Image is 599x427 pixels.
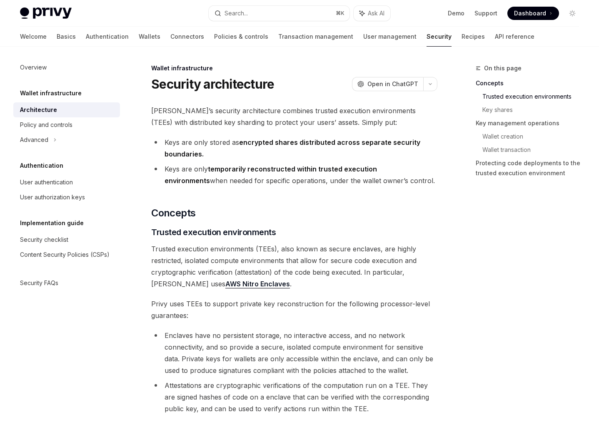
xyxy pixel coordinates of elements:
a: Authentication [86,27,129,47]
a: Trusted execution environments [482,90,586,103]
a: Architecture [13,102,120,117]
span: Privy uses TEEs to support private key reconstruction for the following processor-level guarantees: [151,298,437,321]
a: User authentication [13,175,120,190]
a: Key shares [482,103,586,117]
img: light logo [20,7,72,19]
a: Security [427,27,452,47]
button: Open in ChatGPT [352,77,423,91]
a: Protecting code deployments to the trusted execution environment [476,156,586,180]
h1: Security architecture [151,77,274,92]
div: User authorization keys [20,192,85,202]
button: Toggle dark mode [566,7,579,20]
span: Trusted execution environments (TEEs), also known as secure enclaves, are highly restricted, isol... [151,243,437,290]
div: Overview [20,62,47,72]
div: Policy and controls [20,120,72,130]
div: Search... [225,8,248,18]
a: Wallet creation [482,130,586,143]
a: Wallets [139,27,160,47]
li: Attestations are cryptographic verifications of the computation run on a TEE. They are signed has... [151,380,437,415]
div: Advanced [20,135,48,145]
a: Key management operations [476,117,586,130]
button: Search...⌘K [209,6,350,21]
a: Policies & controls [214,27,268,47]
span: Dashboard [514,9,546,17]
li: Enclaves have no persistent storage, no interactive access, and no network connectivity, and so p... [151,330,437,376]
a: Connectors [170,27,204,47]
div: Security FAQs [20,278,58,288]
span: On this page [484,63,522,73]
h5: Wallet infrastructure [20,88,82,98]
span: [PERSON_NAME]’s security architecture combines trusted execution environments (TEEs) with distrib... [151,105,437,128]
a: User authorization keys [13,190,120,205]
a: AWS Nitro Enclaves [225,280,290,288]
a: Dashboard [507,7,559,20]
button: Ask AI [354,6,390,21]
div: Security checklist [20,235,68,245]
a: Basics [57,27,76,47]
div: User authentication [20,177,73,187]
strong: temporarily reconstructed within trusted execution environments [165,165,377,185]
span: ⌘ K [336,10,344,17]
a: Security checklist [13,232,120,247]
strong: encrypted shares distributed across separate security boundaries. [165,138,420,158]
li: Keys are only stored as [151,137,437,160]
h5: Authentication [20,161,63,171]
li: Keys are only when needed for specific operations, under the wallet owner’s control. [151,163,437,186]
div: Wallet infrastructure [151,64,437,72]
span: Ask AI [368,9,384,17]
a: User management [363,27,417,47]
a: Concepts [476,77,586,90]
div: Content Security Policies (CSPs) [20,250,110,260]
a: Support [474,9,497,17]
a: Wallet transaction [482,143,586,156]
span: Open in ChatGPT [367,80,418,88]
span: Concepts [151,206,195,220]
a: Welcome [20,27,47,47]
a: Overview [13,60,120,75]
a: Content Security Policies (CSPs) [13,247,120,262]
a: Transaction management [278,27,353,47]
a: Security FAQs [13,276,120,290]
a: API reference [495,27,534,47]
h5: Implementation guide [20,218,84,228]
a: Demo [448,9,464,17]
a: Policy and controls [13,117,120,132]
div: Architecture [20,105,57,115]
span: Trusted execution environments [151,226,276,238]
a: Recipes [462,27,485,47]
